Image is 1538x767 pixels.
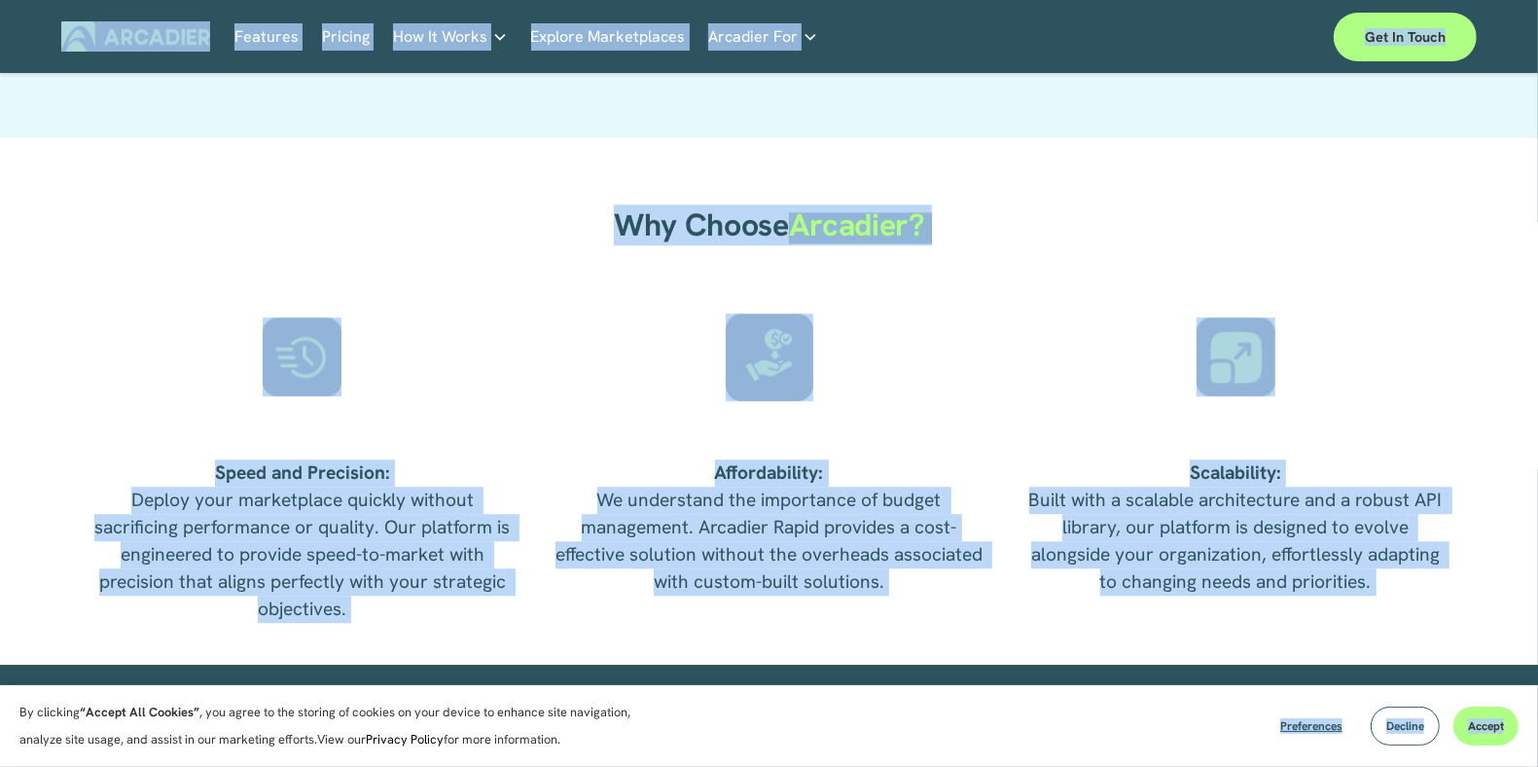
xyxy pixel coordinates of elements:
[715,460,824,485] strong: Affordability:
[1334,13,1477,61] a: Get in touch
[215,460,390,485] strong: Speed and Precision:
[1266,707,1357,746] button: Preferences
[1280,718,1342,734] span: Preferences
[1021,459,1450,596] p: Built with a scalable architecture and a robust API library, our platform is designed to evolve a...
[1371,707,1440,746] button: Decline
[1190,460,1281,485] strong: Scalability:
[19,699,652,753] p: By clicking , you agree to the storing of cookies on your device to enhance site navigation, anal...
[531,21,686,52] a: Explore Marketplaces
[89,459,518,623] p: Deploy your marketplace quickly without sacrificing performance or quality. Our platform is engin...
[554,459,984,596] p: We understand the importance of budget management. Arcadier Rapid provides a cost-effective solut...
[366,731,444,748] a: Privacy Policy
[1441,674,1538,767] iframe: Chat Widget
[708,23,798,51] span: Arcadier For
[61,21,210,52] img: Arcadier
[789,204,924,245] span: Arcadier?
[393,21,508,52] a: folder dropdown
[234,21,299,52] a: Features
[322,21,370,52] a: Pricing
[614,204,789,245] span: Why Choose
[80,704,199,720] strong: “Accept All Cookies”
[708,21,818,52] a: folder dropdown
[393,23,487,51] span: How It Works
[1386,718,1424,734] span: Decline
